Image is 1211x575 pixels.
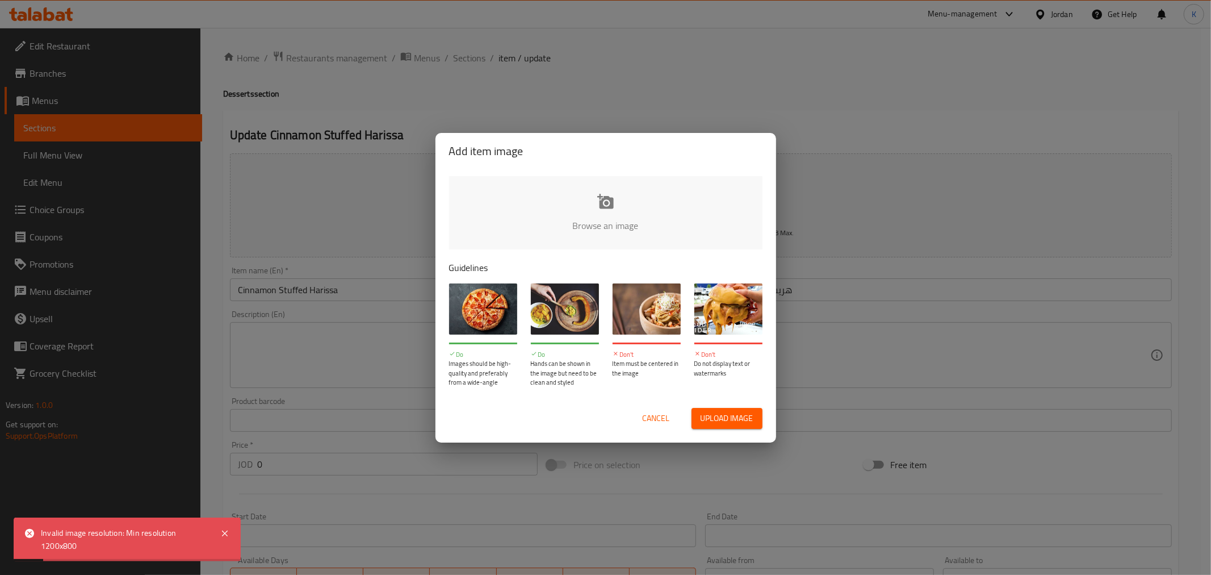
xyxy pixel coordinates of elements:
[692,408,762,429] button: Upload image
[694,359,762,378] p: Do not display text or watermarks
[613,284,681,335] img: guide-img-3@3x.jpg
[643,411,670,426] span: Cancel
[613,350,681,360] p: Don't
[701,411,753,426] span: Upload image
[449,261,762,274] p: Guidelines
[449,350,517,360] p: Do
[449,142,762,160] h2: Add item image
[449,284,517,335] img: guide-img-1@3x.jpg
[694,350,762,360] p: Don't
[694,284,762,335] img: guide-img-4@3x.jpg
[531,359,599,388] p: Hands can be shown in the image but need to be clean and styled
[41,527,209,552] div: Invalid image resolution: Min resolution 1200x800
[449,359,517,388] p: Images should be high-quality and preferably from a wide-angle
[638,408,674,429] button: Cancel
[531,284,599,335] img: guide-img-2@3x.jpg
[531,350,599,360] p: Do
[613,359,681,378] p: Item must be centered in the image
